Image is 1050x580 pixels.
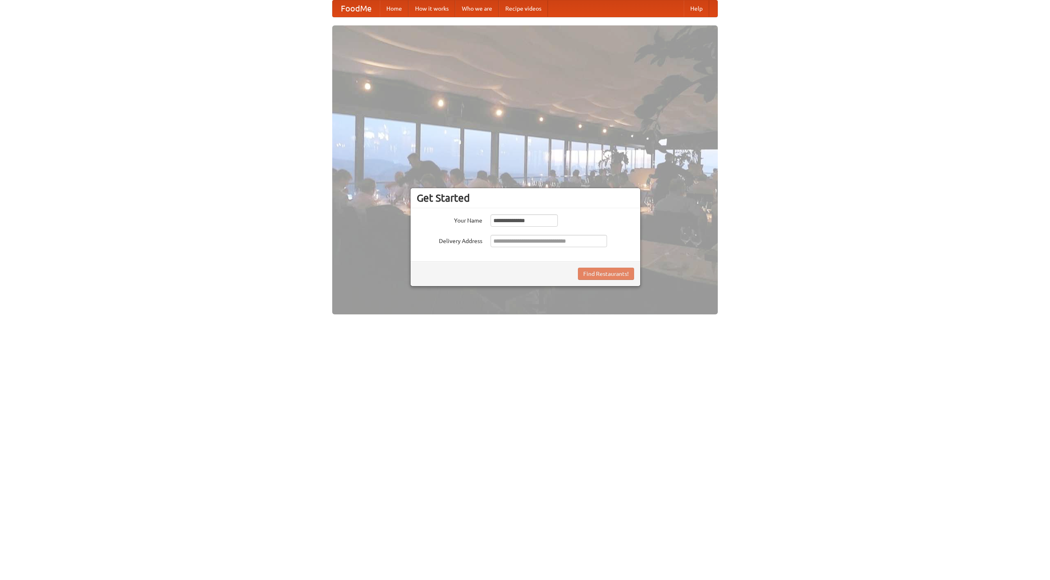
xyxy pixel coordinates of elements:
a: Help [684,0,709,17]
a: Recipe videos [499,0,548,17]
label: Delivery Address [417,235,482,245]
a: How it works [409,0,455,17]
a: FoodMe [333,0,380,17]
label: Your Name [417,214,482,225]
h3: Get Started [417,192,634,204]
a: Who we are [455,0,499,17]
a: Home [380,0,409,17]
button: Find Restaurants! [578,268,634,280]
